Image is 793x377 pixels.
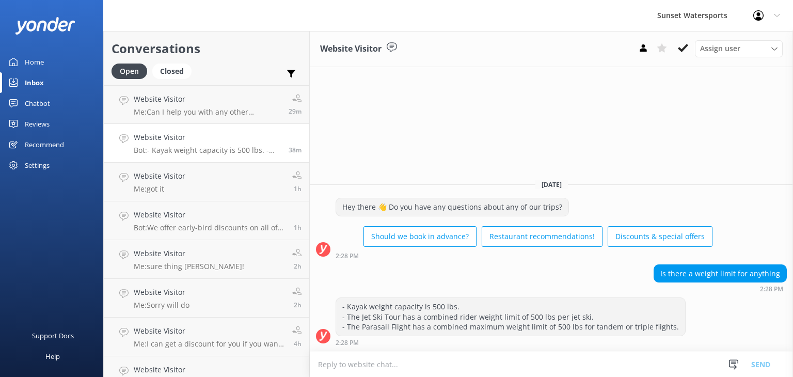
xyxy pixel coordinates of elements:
[104,279,309,318] a: Website VisitorMe:Sorry will do2h
[336,339,686,346] div: 01:28pm 10-Aug-2025 (UTC -05:00) America/Cancun
[336,298,685,336] div: - Kayak weight capacity is 500 lbs. - The Jet Ski Tour has a combined rider weight limit of 500 l...
[294,301,302,309] span: 11:46am 10-Aug-2025 (UTC -05:00) America/Cancun
[112,64,147,79] div: Open
[134,339,284,349] p: Me: I can get a discount for you if you want to go in the morning. Please give me a call at [PHON...
[482,226,602,247] button: Restaurant recommendations!
[104,85,309,124] a: Website VisitorMe:Can I help you with any other questions?29m
[25,114,50,134] div: Reviews
[25,155,50,176] div: Settings
[134,248,244,259] h4: Website Visitor
[134,184,185,194] p: Me: got it
[134,209,286,221] h4: Website Visitor
[25,134,64,155] div: Recommend
[289,146,302,154] span: 01:28pm 10-Aug-2025 (UTC -05:00) America/Cancun
[336,252,712,259] div: 01:28pm 10-Aug-2025 (UTC -05:00) America/Cancun
[760,286,783,292] strong: 2:28 PM
[112,65,152,76] a: Open
[363,226,477,247] button: Should we book in advance?
[104,124,309,163] a: Website VisitorBot:- Kayak weight capacity is 500 lbs. - The Jet Ski Tour has a combined rider we...
[134,287,189,298] h4: Website Visitor
[104,240,309,279] a: Website VisitorMe:sure thing [PERSON_NAME]!2h
[134,301,189,310] p: Me: Sorry will do
[294,339,302,348] span: 10:01am 10-Aug-2025 (UTC -05:00) America/Cancun
[134,132,281,143] h4: Website Visitor
[152,64,192,79] div: Closed
[535,180,568,189] span: [DATE]
[289,107,302,116] span: 01:37pm 10-Aug-2025 (UTC -05:00) America/Cancun
[134,364,286,375] h4: Website Visitor
[25,93,50,114] div: Chatbot
[700,43,740,54] span: Assign user
[134,262,244,271] p: Me: sure thing [PERSON_NAME]!
[25,52,44,72] div: Home
[134,93,281,105] h4: Website Visitor
[25,72,44,93] div: Inbox
[15,17,75,34] img: yonder-white-logo.png
[695,40,783,57] div: Assign User
[294,262,302,271] span: 11:50am 10-Aug-2025 (UTC -05:00) America/Cancun
[104,318,309,356] a: Website VisitorMe:I can get a discount for you if you want to go in the morning. Please give me a...
[134,223,286,232] p: Bot: We offer early-bird discounts on all of our morning trips. When you book direct, we guarante...
[654,285,787,292] div: 01:28pm 10-Aug-2025 (UTC -05:00) America/Cancun
[104,201,309,240] a: Website VisitorBot:We offer early-bird discounts on all of our morning trips. When you book direc...
[104,163,309,201] a: Website VisitorMe:got it1h
[152,65,197,76] a: Closed
[336,340,359,346] strong: 2:28 PM
[32,325,74,346] div: Support Docs
[320,42,382,56] h3: Website Visitor
[134,107,281,117] p: Me: Can I help you with any other questions?
[608,226,712,247] button: Discounts & special offers
[336,253,359,259] strong: 2:28 PM
[45,346,60,367] div: Help
[294,184,302,193] span: 12:32pm 10-Aug-2025 (UTC -05:00) America/Cancun
[134,146,281,155] p: Bot: - Kayak weight capacity is 500 lbs. - The Jet Ski Tour has a combined rider weight limit of ...
[112,39,302,58] h2: Conversations
[134,325,284,337] h4: Website Visitor
[654,265,786,282] div: Is there a weight limit for anything
[134,170,185,182] h4: Website Visitor
[336,198,568,216] div: Hey there 👋 Do you have any questions about any of our trips?
[294,223,302,232] span: 12:10pm 10-Aug-2025 (UTC -05:00) America/Cancun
